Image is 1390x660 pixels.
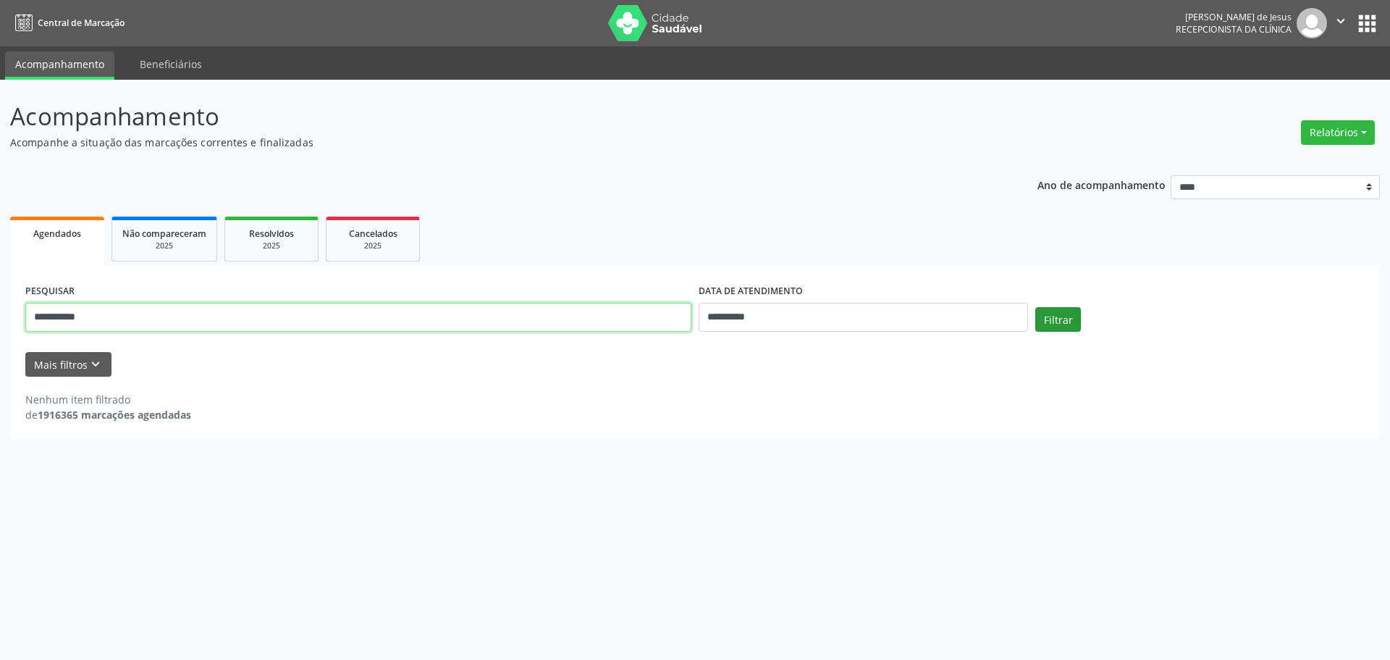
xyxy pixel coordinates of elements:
[25,352,111,377] button: Mais filtroskeyboard_arrow_down
[699,280,803,303] label: DATA DE ATENDIMENTO
[25,407,191,422] div: de
[1327,8,1355,38] button: 
[1176,23,1292,35] span: Recepcionista da clínica
[235,241,308,251] div: 2025
[1355,11,1380,36] button: apps
[10,99,969,135] p: Acompanhamento
[25,280,75,303] label: PESQUISAR
[88,356,104,372] i: keyboard_arrow_down
[349,227,397,240] span: Cancelados
[1333,13,1349,29] i: 
[10,135,969,150] p: Acompanhe a situação das marcações correntes e finalizadas
[1037,175,1166,193] p: Ano de acompanhamento
[1176,11,1292,23] div: [PERSON_NAME] de Jesus
[1297,8,1327,38] img: img
[5,51,114,80] a: Acompanhamento
[249,227,294,240] span: Resolvidos
[122,241,206,251] div: 2025
[10,11,125,35] a: Central de Marcação
[25,392,191,407] div: Nenhum item filtrado
[1035,307,1081,332] button: Filtrar
[130,51,212,77] a: Beneficiários
[33,227,81,240] span: Agendados
[38,408,191,422] strong: 1916365 marcações agendadas
[337,241,409,251] div: 2025
[122,227,206,240] span: Não compareceram
[1301,120,1375,145] button: Relatórios
[38,17,125,29] span: Central de Marcação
